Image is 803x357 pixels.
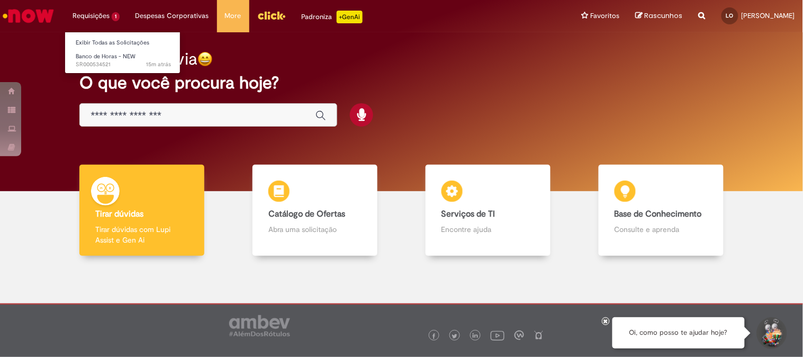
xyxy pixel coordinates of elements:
[431,334,437,339] img: logo_footer_facebook.png
[441,209,495,219] b: Serviços de TI
[79,74,723,92] h2: O que você procura hoje?
[755,317,787,349] button: Iniciar Conversa de Suporte
[225,11,241,21] span: More
[612,317,745,349] div: Oi, como posso te ajudar hoje?
[76,60,171,69] span: SR000534521
[197,51,213,67] img: happy-face.png
[491,328,504,342] img: logo_footer_youtube.png
[515,331,524,340] img: logo_footer_workplace.png
[56,165,229,256] a: Tirar dúvidas Tirar dúvidas com Lupi Assist e Gen Ai
[402,165,575,256] a: Serviços de TI Encontre ajuda
[268,209,345,219] b: Catálogo de Ofertas
[95,224,188,245] p: Tirar dúvidas com Lupi Assist e Gen Ai
[302,11,363,23] div: Padroniza
[65,32,181,74] ul: Requisições
[112,12,120,21] span: 1
[229,165,402,256] a: Catálogo de Ofertas Abra uma solicitação
[591,11,620,21] span: Favoritos
[534,331,544,340] img: logo_footer_naosei.png
[615,209,702,219] b: Base de Conhecimento
[636,11,683,21] a: Rascunhos
[229,315,290,336] img: logo_footer_ambev_rotulo_gray.png
[452,334,457,339] img: logo_footer_twitter.png
[337,11,363,23] p: +GenAi
[726,12,734,19] span: LO
[1,5,56,26] img: ServiceNow
[441,224,535,235] p: Encontre ajuda
[76,52,136,60] span: Banco de Horas - NEW
[146,60,171,68] time: 28/08/2025 15:58:42
[95,209,143,219] b: Tirar dúvidas
[645,11,683,21] span: Rascunhos
[615,224,708,235] p: Consulte e aprenda
[742,11,795,20] span: [PERSON_NAME]
[65,37,182,49] a: Exibir Todas as Solicitações
[257,7,286,23] img: click_logo_yellow_360x200.png
[136,11,209,21] span: Despesas Corporativas
[473,333,478,340] img: logo_footer_linkedin.png
[73,11,110,21] span: Requisições
[574,165,747,256] a: Base de Conhecimento Consulte e aprenda
[65,51,182,70] a: Aberto SR000534521 : Banco de Horas - NEW
[268,224,362,235] p: Abra uma solicitação
[146,60,171,68] span: 15m atrás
